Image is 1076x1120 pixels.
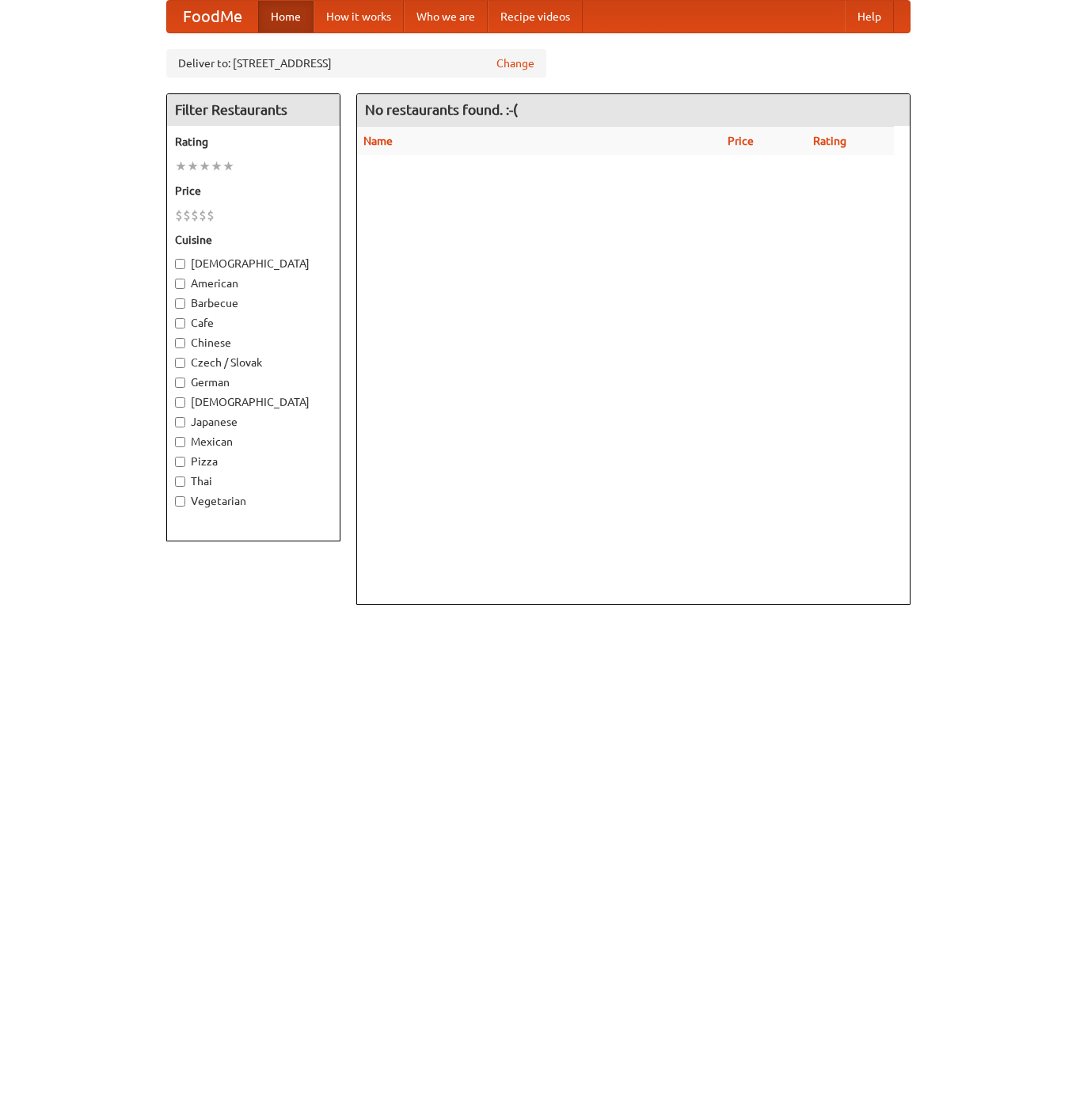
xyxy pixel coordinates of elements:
[175,378,185,388] input: German
[175,158,187,175] li: ★
[175,454,332,469] label: Pizza
[488,1,583,32] a: Recipe videos
[175,394,332,410] label: [DEMOGRAPHIC_DATA]
[728,135,754,147] a: Price
[258,1,314,32] a: Home
[187,158,199,175] li: ★
[167,94,340,126] h4: Filter Restaurants
[175,259,185,269] input: [DEMOGRAPHIC_DATA]
[175,414,332,430] label: Japanese
[175,496,185,507] input: Vegetarian
[175,232,332,248] h5: Cuisine
[199,158,211,175] li: ★
[175,183,332,199] h5: Price
[199,207,207,224] li: $
[813,135,846,147] a: Rating
[175,279,185,289] input: American
[175,295,332,311] label: Barbecue
[404,1,488,32] a: Who we are
[175,318,185,328] input: Cafe
[175,434,332,450] label: Mexican
[845,1,894,32] a: Help
[167,1,258,32] a: FoodMe
[175,417,185,427] input: Japanese
[365,102,518,117] ng-pluralize: No restaurants found. :-(
[175,355,332,370] label: Czech / Slovak
[175,298,185,309] input: Barbecue
[363,135,393,147] a: Name
[175,256,332,271] label: [DEMOGRAPHIC_DATA]
[314,1,404,32] a: How it works
[496,55,534,71] a: Change
[175,358,185,368] input: Czech / Slovak
[175,338,185,348] input: Chinese
[175,397,185,408] input: [DEMOGRAPHIC_DATA]
[175,315,332,331] label: Cafe
[191,207,199,224] li: $
[175,473,332,489] label: Thai
[175,207,183,224] li: $
[207,207,215,224] li: $
[166,49,546,78] div: Deliver to: [STREET_ADDRESS]
[175,476,185,487] input: Thai
[175,134,332,150] h5: Rating
[211,158,222,175] li: ★
[175,437,185,447] input: Mexican
[175,493,332,509] label: Vegetarian
[175,457,185,467] input: Pizza
[175,275,332,291] label: American
[183,207,191,224] li: $
[222,158,234,175] li: ★
[175,335,332,351] label: Chinese
[175,374,332,390] label: German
